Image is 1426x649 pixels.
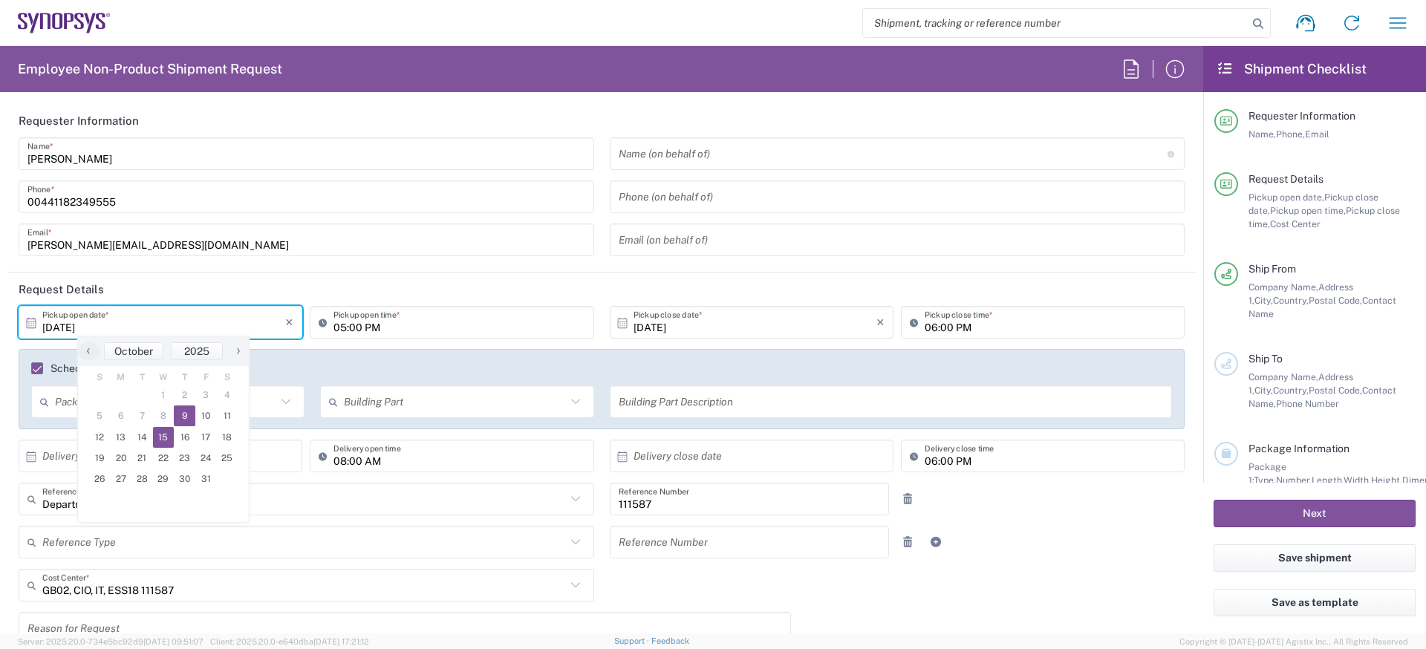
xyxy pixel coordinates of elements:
h2: Employee Non-Product Shipment Request [18,60,282,78]
span: 25 [216,448,238,469]
span: Postal Code, [1309,295,1362,306]
button: ‹ [78,342,100,360]
span: 10 [195,405,217,426]
span: Width, [1344,474,1371,486]
span: Phone, [1276,128,1305,140]
span: 26 [89,469,111,489]
span: 15 [153,427,175,448]
span: 13 [111,427,132,448]
a: Support [614,636,651,645]
h2: Request Details [19,282,104,297]
bs-datepicker-container: calendar [77,336,250,523]
span: 5 [89,405,111,426]
span: 23 [174,448,195,469]
th: weekday [111,370,132,385]
span: 18 [216,427,238,448]
label: Schedule pickup [31,362,130,374]
span: › [227,342,250,359]
i: × [876,310,885,334]
span: 3 [195,385,217,405]
span: Height, [1371,474,1402,486]
span: City, [1254,295,1273,306]
bs-datepicker-navigation-view: ​ ​ ​ [78,342,249,360]
a: Feedback [651,636,689,645]
button: › [227,342,249,360]
button: October [104,342,163,360]
span: Company Name, [1248,281,1318,293]
span: 14 [131,427,153,448]
h2: Shipment Checklist [1217,60,1367,78]
span: 16 [174,427,195,448]
span: Requester Information [1248,110,1355,122]
span: 28 [131,469,153,489]
span: 30 [174,469,195,489]
span: 19 [89,448,111,469]
button: 2025 [171,342,223,360]
span: Ship From [1248,263,1296,275]
span: 17 [195,427,217,448]
span: Name, [1248,128,1276,140]
span: Number, [1276,474,1312,486]
span: 8 [153,405,175,426]
a: Remove Reference [897,489,918,509]
input: Shipment, tracking or reference number [863,9,1248,37]
th: weekday [216,370,238,385]
th: weekday [174,370,195,385]
span: 1 [153,385,175,405]
span: 29 [153,469,175,489]
span: Company Name, [1248,371,1318,382]
span: 12 [89,427,111,448]
th: weekday [153,370,175,385]
span: Copyright © [DATE]-[DATE] Agistix Inc., All Rights Reserved [1179,635,1408,648]
span: Client: 2025.20.0-e640dba [210,637,369,646]
span: October [114,345,153,357]
span: 4 [216,385,238,405]
span: 6 [111,405,132,426]
h2: Requester Information [19,114,139,128]
span: Package Information [1248,443,1350,454]
span: Server: 2025.20.0-734e5bc92d9 [18,637,204,646]
span: 21 [131,448,153,469]
span: City, [1254,385,1273,396]
span: Ship To [1248,353,1283,365]
a: Add Reference [925,532,946,552]
span: Package 1: [1248,461,1286,486]
span: 22 [153,448,175,469]
button: Save as template [1214,589,1416,616]
span: Cost Center [1270,218,1321,229]
span: 27 [111,469,132,489]
span: ‹ [77,342,100,359]
span: 24 [195,448,217,469]
span: Pickup open date, [1248,192,1324,203]
span: 9 [174,405,195,426]
span: Country, [1273,295,1309,306]
span: 2025 [184,345,209,357]
span: [DATE] 09:51:07 [143,637,204,646]
span: Country, [1273,385,1309,396]
span: Postal Code, [1309,385,1362,396]
th: weekday [195,370,217,385]
span: Pickup open time, [1270,205,1346,216]
a: Remove Reference [897,532,918,552]
span: 2 [174,385,195,405]
span: Request Details [1248,173,1324,185]
span: 7 [131,405,153,426]
th: weekday [131,370,153,385]
span: [DATE] 17:21:12 [313,637,369,646]
span: Length, [1312,474,1344,486]
span: Type, [1254,474,1276,486]
span: 11 [216,405,238,426]
i: × [285,310,293,334]
button: Next [1214,500,1416,527]
button: Save shipment [1214,544,1416,572]
span: 31 [195,469,217,489]
span: Phone Number [1276,398,1339,409]
span: Email [1305,128,1329,140]
th: weekday [89,370,111,385]
span: 20 [111,448,132,469]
